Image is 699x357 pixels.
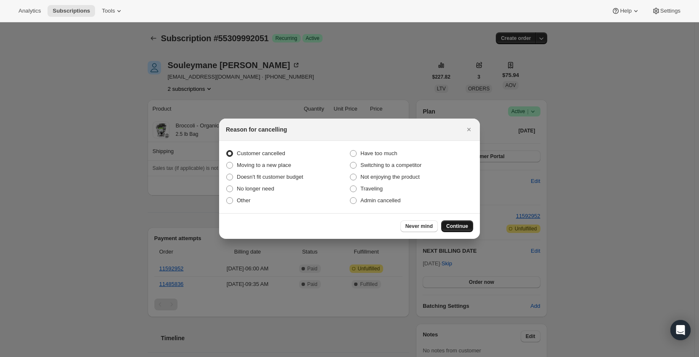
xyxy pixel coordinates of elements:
span: Analytics [19,8,41,14]
button: Tools [97,5,128,17]
span: Other [237,197,251,204]
span: Never mind [405,223,433,230]
span: Tools [102,8,115,14]
span: Have too much [360,150,397,156]
div: Open Intercom Messenger [670,320,691,340]
button: Analytics [13,5,46,17]
span: Settings [660,8,680,14]
span: Help [620,8,631,14]
span: Customer cancelled [237,150,285,156]
button: Help [606,5,645,17]
span: Doesn't fit customer budget [237,174,303,180]
span: Admin cancelled [360,197,400,204]
span: No longer need [237,185,274,192]
h2: Reason for cancelling [226,125,287,134]
button: Continue [441,220,473,232]
span: Continue [446,223,468,230]
button: Never mind [400,220,438,232]
button: Close [463,124,475,135]
button: Subscriptions [48,5,95,17]
span: Traveling [360,185,383,192]
button: Settings [647,5,686,17]
span: Subscriptions [53,8,90,14]
span: Moving to a new place [237,162,291,168]
span: Not enjoying the product [360,174,420,180]
span: Switching to a competitor [360,162,421,168]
